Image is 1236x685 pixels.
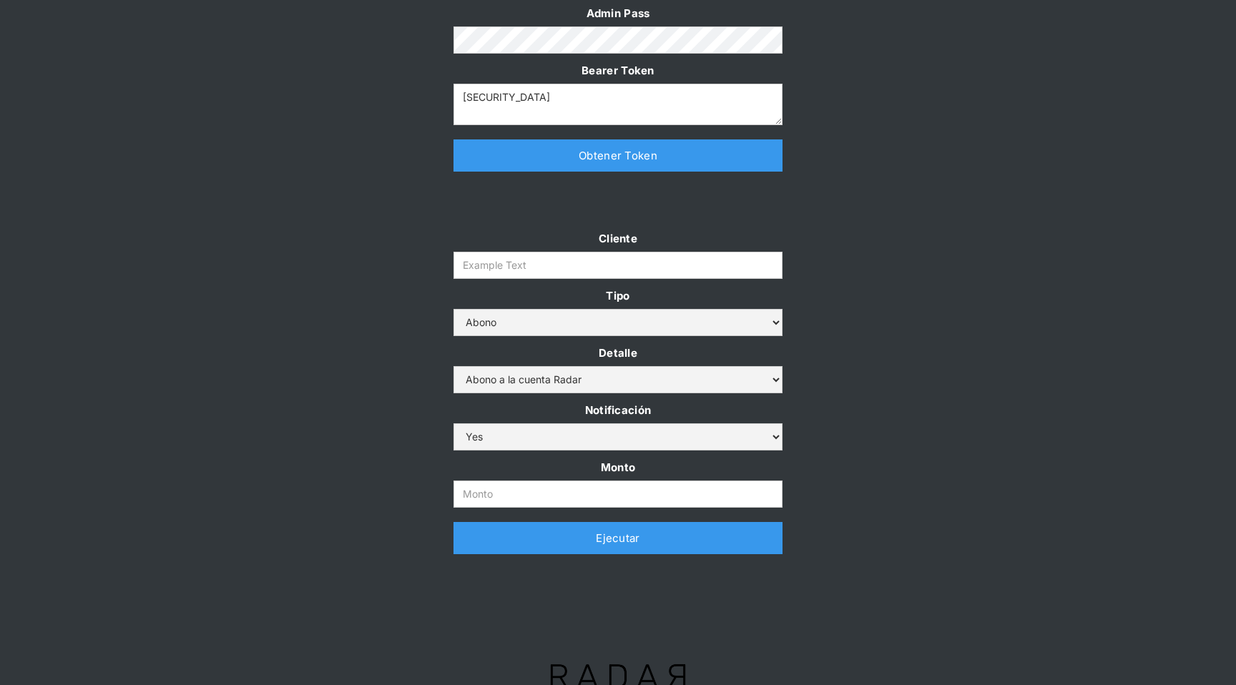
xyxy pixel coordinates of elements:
label: Notificación [453,400,783,420]
a: Obtener Token [453,139,783,172]
input: Monto [453,481,783,508]
a: Ejecutar [453,522,783,554]
label: Monto [453,458,783,477]
label: Admin Pass [453,4,783,23]
input: Example Text [453,252,783,279]
label: Bearer Token [453,61,783,80]
label: Detalle [453,343,783,363]
form: Form [453,229,783,508]
label: Cliente [453,229,783,248]
label: Tipo [453,286,783,305]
